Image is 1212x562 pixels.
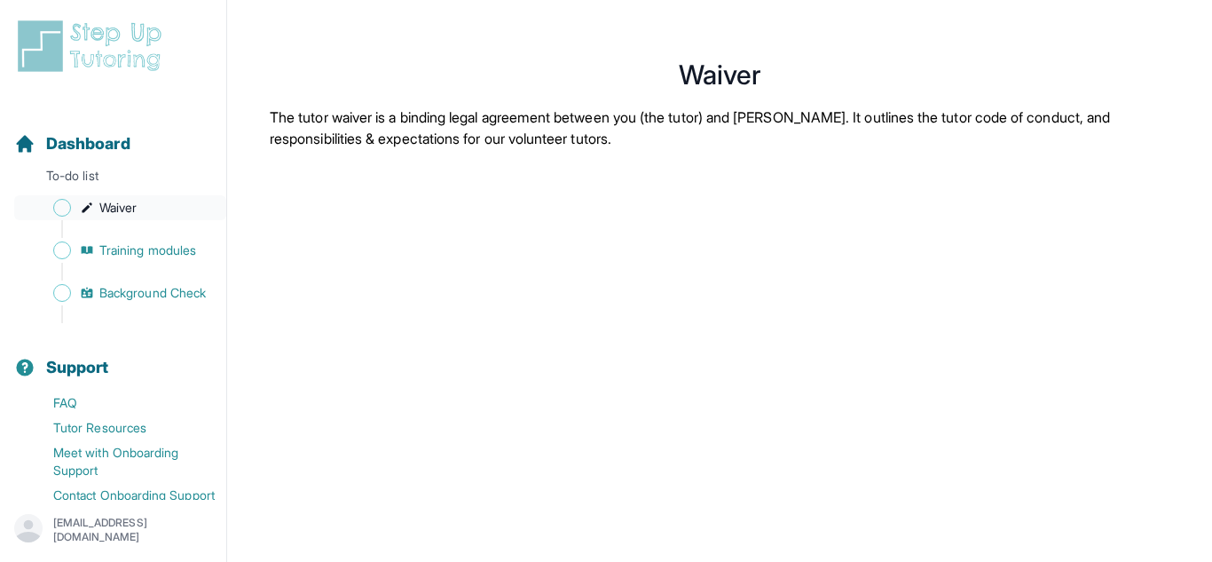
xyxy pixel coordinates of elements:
a: Tutor Resources [14,416,226,440]
p: To-do list [7,167,219,192]
a: Dashboard [14,131,130,156]
a: Training modules [14,238,226,263]
span: Training modules [99,241,196,259]
span: Support [46,355,109,380]
span: Dashboard [46,131,130,156]
a: Contact Onboarding Support [14,483,226,508]
button: Support [7,327,219,387]
img: logo [14,18,172,75]
span: Background Check [99,284,206,302]
h1: Waiver [270,64,1169,85]
a: FAQ [14,391,226,416]
span: Waiver [99,199,137,217]
a: Background Check [14,281,226,305]
a: Waiver [14,195,226,220]
button: Dashboard [7,103,219,163]
a: Meet with Onboarding Support [14,440,226,483]
p: [EMAIL_ADDRESS][DOMAIN_NAME] [53,516,212,544]
p: The tutor waiver is a binding legal agreement between you (the tutor) and [PERSON_NAME]. It outli... [270,107,1169,149]
button: [EMAIL_ADDRESS][DOMAIN_NAME] [14,514,212,546]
